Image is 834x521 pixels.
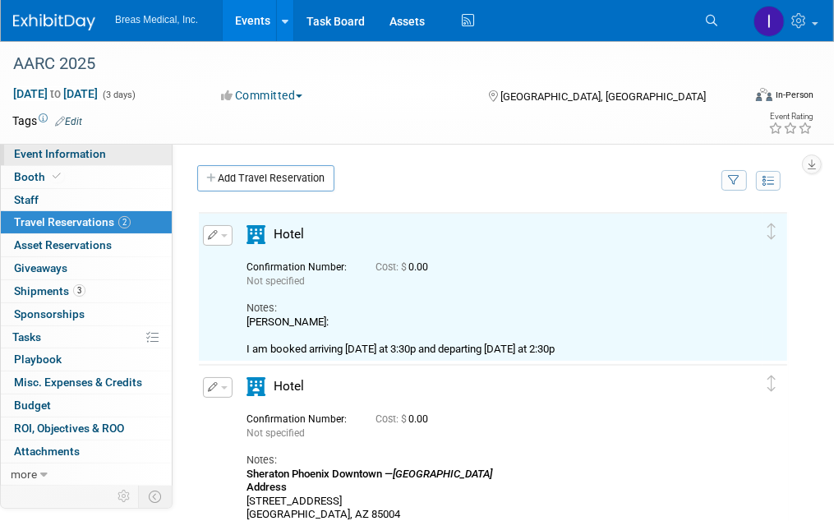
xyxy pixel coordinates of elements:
[14,147,106,160] span: Event Information
[1,166,172,188] a: Booth
[14,422,124,435] span: ROI, Objectives & ROO
[247,275,305,287] span: Not specified
[197,165,334,191] a: Add Travel Reservation
[247,408,351,426] div: Confirmation Number:
[216,87,309,104] button: Committed
[376,261,408,273] span: Cost: $
[12,330,41,343] span: Tasks
[11,468,37,481] span: more
[768,113,813,121] div: Event Rating
[14,261,67,274] span: Giveaways
[1,371,172,394] a: Misc. Expenses & Credits
[376,261,435,273] span: 0.00
[767,376,776,392] i: Click and drag to move item
[14,284,85,297] span: Shipments
[247,225,265,244] i: Hotel
[1,463,172,486] a: more
[247,377,265,396] i: Hotel
[14,353,62,366] span: Playbook
[55,116,82,127] a: Edit
[110,486,139,507] td: Personalize Event Tab Strip
[274,227,304,242] span: Hotel
[756,88,772,101] img: Format-Inperson.png
[73,284,85,297] span: 3
[1,303,172,325] a: Sponsorships
[775,89,813,101] div: In-Person
[247,427,305,439] span: Not specified
[247,316,739,356] div: [PERSON_NAME]: I am booked arriving [DATE] at 3:30p and departing [DATE] at 2:30p
[48,87,63,100] span: to
[14,215,131,228] span: Travel Reservations
[753,6,785,37] img: Inga Dolezar
[1,143,172,165] a: Event Information
[1,417,172,440] a: ROI, Objectives & ROO
[247,453,739,468] div: Notes:
[14,238,112,251] span: Asset Reservations
[376,413,408,425] span: Cost: $
[14,445,80,458] span: Attachments
[14,307,85,320] span: Sponsorships
[53,172,61,181] i: Booth reservation complete
[14,399,51,412] span: Budget
[729,176,740,187] i: Filter by Traveler
[14,193,39,206] span: Staff
[13,14,95,30] img: ExhibitDay
[7,49,734,79] div: AARC 2025
[12,86,99,101] span: [DATE] [DATE]
[767,224,776,240] i: Click and drag to move item
[1,280,172,302] a: Shipments3
[1,189,172,211] a: Staff
[376,413,435,425] span: 0.00
[247,481,287,493] b: Address
[12,113,82,129] td: Tags
[139,486,173,507] td: Toggle Event Tabs
[1,211,172,233] a: Travel Reservations2
[14,170,64,183] span: Booth
[274,379,304,394] span: Hotel
[101,90,136,100] span: (3 days)
[247,256,351,274] div: Confirmation Number:
[1,440,172,463] a: Attachments
[14,376,142,389] span: Misc. Expenses & Credits
[1,257,172,279] a: Giveaways
[1,348,172,371] a: Playbook
[115,14,198,25] span: Breas Medical, Inc.
[1,234,172,256] a: Asset Reservations
[690,85,813,110] div: Event Format
[247,468,492,480] b: Sheraton Phoenix Downtown —
[1,326,172,348] a: Tasks
[1,394,172,417] a: Budget
[118,216,131,228] span: 2
[247,301,739,316] div: Notes:
[393,468,492,480] i: [GEOGRAPHIC_DATA]
[501,90,707,103] span: [GEOGRAPHIC_DATA], [GEOGRAPHIC_DATA]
